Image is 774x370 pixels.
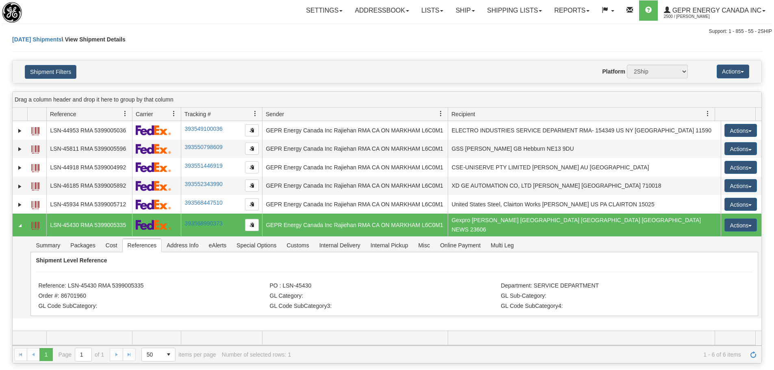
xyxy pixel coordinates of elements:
[204,239,232,252] span: eAlerts
[181,108,262,121] th: Press ctrl + space to group
[118,107,132,121] a: Reference filter column settings
[435,239,486,252] span: Online Payment
[262,177,448,195] td: GEPR Energy Canada Inc Rajiehan RMA CA ON MARKHAM L6C0M1
[136,110,153,118] span: Carrier
[46,177,132,195] td: LSN-46185 RMA 5399005892
[147,351,157,359] span: 50
[50,110,76,118] span: Reference
[31,218,39,231] a: Label
[349,0,415,21] a: Addressbook
[16,201,24,209] a: Expand
[162,239,204,252] span: Address Info
[245,180,259,192] button: Copy to clipboard
[724,219,757,232] button: Actions
[245,219,259,231] button: Copy to clipboard
[602,67,625,76] label: Platform
[448,214,721,236] td: Gexpro [PERSON_NAME] [GEOGRAPHIC_DATA] [GEOGRAPHIC_DATA] [GEOGRAPHIC_DATA] NEWS 23606
[38,292,267,301] li: Order #: 86701960
[670,7,761,14] span: GEPR Energy Canada Inc
[25,65,76,79] button: Shipment Filters
[448,121,721,140] td: ELECTRO INDUSTRIES SERVICE DEPARMENT RMA- 154349 US NY [GEOGRAPHIC_DATA] 11590
[245,198,259,210] button: Copy to clipboard
[62,36,126,43] span: \ View Shipment Details
[448,177,721,195] td: XD GE AUTOMATION CO, LTD [PERSON_NAME] [GEOGRAPHIC_DATA] 710018
[248,107,262,121] a: Tracking # filter column settings
[75,348,91,361] input: Page 1
[184,144,222,150] a: 393550798609
[717,65,749,78] button: Actions
[755,143,773,226] iframe: chat widget
[184,162,222,169] a: 393551446919
[46,121,132,140] td: LSN-44953 RMA 5399005036
[366,239,413,252] span: Internal Pickup
[486,239,519,252] span: Multi Leg
[31,239,65,252] span: Summary
[715,108,755,121] th: Press ctrl + space to group
[232,239,281,252] span: Special Options
[46,195,132,214] td: LSN-45934 RMA 5399005712
[724,161,757,174] button: Actions
[724,179,757,192] button: Actions
[270,303,499,311] li: GL Code SubCategory3:
[701,107,715,121] a: Recipient filter column settings
[38,282,267,290] li: Reference: LSN-45430 RMA 5399005335
[448,195,721,214] td: United States Steel, Clairton Works [PERSON_NAME] US PA CLAIRTON 15025
[262,121,448,140] td: GEPR Energy Canada Inc Rajiehan RMA CA ON MARKHAM L6C0M1
[162,348,175,361] span: select
[46,214,132,236] td: LSN-45430 RMA 5399005335
[245,143,259,155] button: Copy to clipboard
[184,199,222,206] a: 393568447510
[2,28,772,35] div: Support: 1 - 855 - 55 - 2SHIP
[31,160,39,173] a: Label
[31,142,39,155] a: Label
[262,108,448,121] th: Press ctrl + space to group
[282,239,314,252] span: Customs
[59,348,104,361] span: Page of 1
[132,108,181,121] th: Press ctrl + space to group
[184,110,211,118] span: Tracking #
[270,282,499,290] li: PO : LSN-45430
[724,124,757,137] button: Actions
[184,125,222,132] a: 393549100036
[724,198,757,211] button: Actions
[448,140,721,158] td: GSS [PERSON_NAME] GB Hebburn NE13 9DU
[245,161,259,173] button: Copy to clipboard
[16,145,24,153] a: Expand
[167,107,181,121] a: Carrier filter column settings
[136,220,171,230] img: 2 - FedEx Express®
[136,199,171,210] img: 2 - FedEx Express®
[314,239,365,252] span: Internal Delivery
[16,164,24,172] a: Expand
[481,0,548,21] a: Shipping lists
[262,214,448,236] td: GEPR Energy Canada Inc Rajiehan RMA CA ON MARKHAM L6C0M1
[658,0,772,21] a: GEPR Energy Canada Inc 2500 / [PERSON_NAME]
[16,182,24,190] a: Expand
[46,158,132,177] td: LSN-44918 RMA 5399004992
[548,0,596,21] a: Reports
[747,348,760,361] a: Refresh
[448,158,721,177] td: CSE-UNISERVE PTY LIMITED [PERSON_NAME] AU [GEOGRAPHIC_DATA]
[501,303,730,311] li: GL Code SubCategory4:
[46,140,132,158] td: LSN-45811 RMA 5399005596
[16,221,24,229] a: Collapse
[31,197,39,210] a: Label
[415,0,449,21] a: Lists
[31,123,39,136] a: Label
[65,239,100,252] span: Packages
[136,144,171,154] img: 2 - FedEx Express®
[184,220,222,227] a: 393568990373
[266,110,284,118] span: Sender
[270,292,499,301] li: GL Category:
[501,282,730,290] li: Department: SERVICE DEPARTMENT
[101,239,122,252] span: Cost
[123,239,162,252] span: References
[501,292,730,301] li: GL Sub-Category:
[297,351,741,358] span: 1 - 6 of 6 items
[448,108,715,121] th: Press ctrl + space to group
[141,348,216,361] span: items per page
[16,127,24,135] a: Expand
[39,348,52,361] span: Page 1
[451,110,475,118] span: Recipient
[222,351,291,358] div: Number of selected rows: 1
[300,0,349,21] a: Settings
